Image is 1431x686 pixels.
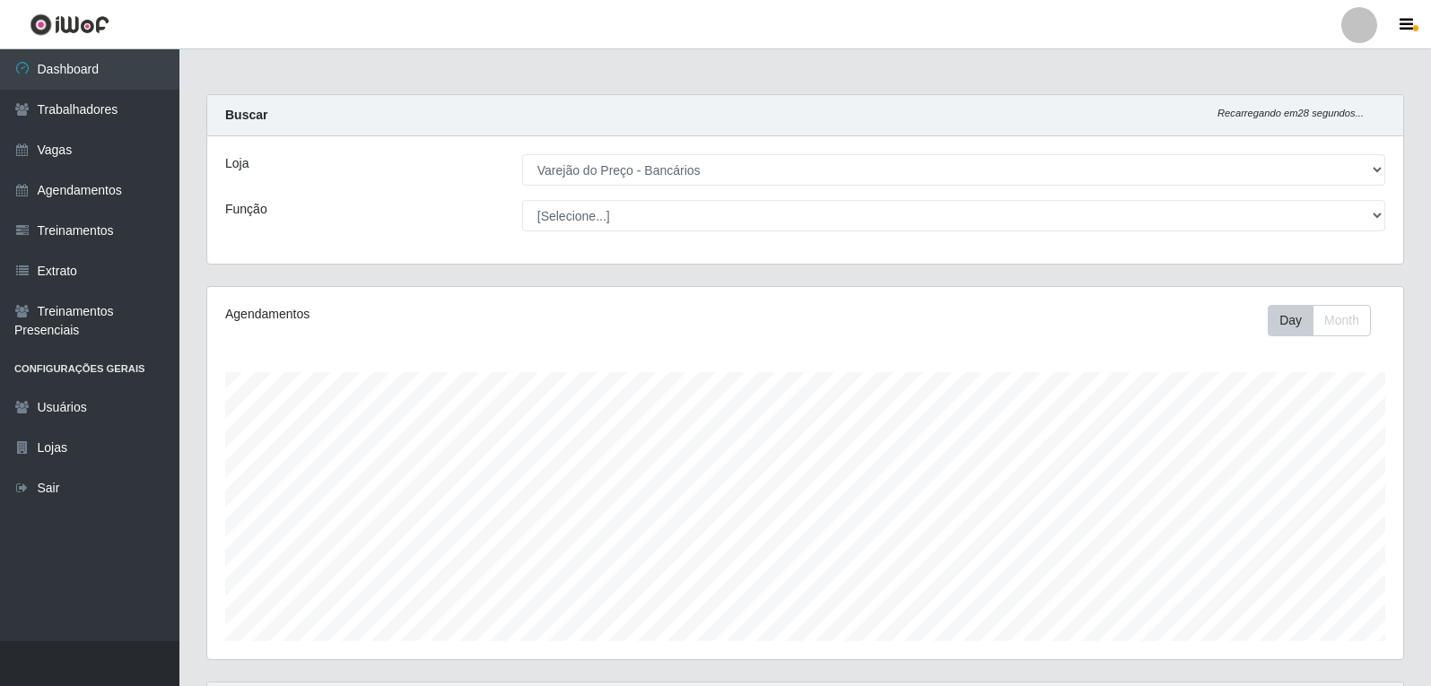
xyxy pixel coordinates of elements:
[1268,305,1313,336] button: Day
[1313,305,1371,336] button: Month
[225,305,693,324] div: Agendamentos
[225,200,267,219] label: Função
[30,13,109,36] img: CoreUI Logo
[1268,305,1371,336] div: First group
[1268,305,1385,336] div: Toolbar with button groups
[225,154,249,173] label: Loja
[1217,108,1364,118] i: Recarregando em 28 segundos...
[225,108,267,122] strong: Buscar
